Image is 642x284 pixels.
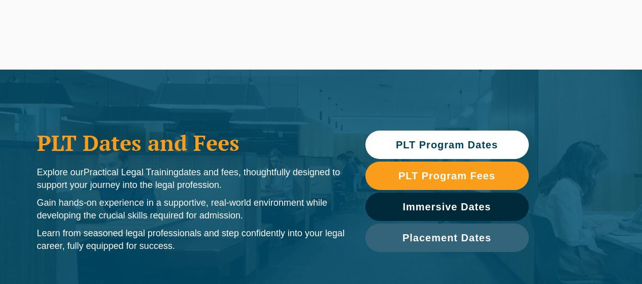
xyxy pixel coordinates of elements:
span: PLT Program Fees [398,171,495,181]
p: Gain hands-on experience in a supportive, real-world environment while developing the crucial ski... [37,197,345,222]
a: Placement Dates [365,224,529,252]
a: Immersive Dates [365,193,529,221]
span: Practical Legal Training [84,167,179,177]
span: Placement Dates [402,233,491,243]
p: Explore our dates and fees, thoughtfully designed to support your journey into the legal profession. [37,166,345,192]
h1: PLT Dates and Fees [37,130,345,155]
a: PLT Program Fees [365,162,529,190]
span: Immersive Dates [403,202,491,212]
p: Learn from seasoned legal professionals and step confidently into your legal career, fully equipp... [37,227,345,253]
a: PLT Program Dates [365,131,529,159]
span: PLT Program Dates [396,140,498,150]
